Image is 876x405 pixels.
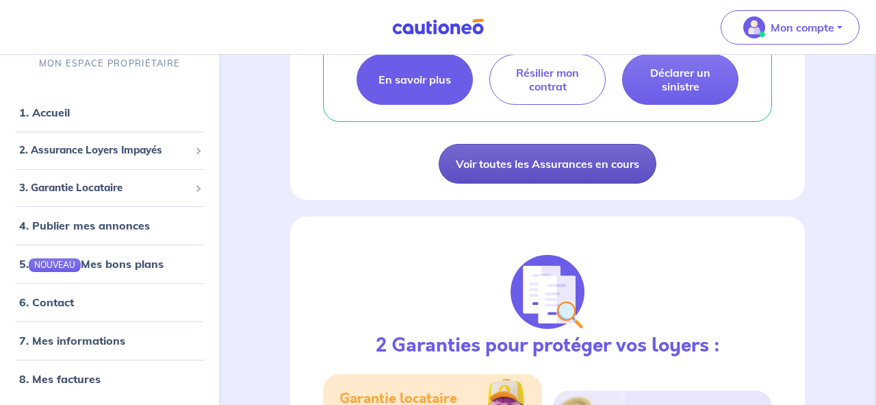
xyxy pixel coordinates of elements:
[5,327,214,354] div: 7. Mes informations
[5,212,214,239] div: 4. Publier mes annonces
[5,289,214,316] div: 6. Contact
[39,57,180,70] p: MON ESPACE PROPRIÉTAIRE
[511,255,584,329] img: justif-loupe
[622,54,738,105] a: Déclarer un sinistre
[19,106,70,119] a: 1. Accueil
[19,372,101,386] a: 8. Mes factures
[771,19,834,36] p: Mon compte
[5,175,214,201] div: 3. Garantie Locataire
[439,144,656,184] a: Voir toutes les Assurances en cours
[506,66,589,93] p: Résilier mon contrat
[378,73,451,86] p: En savoir plus
[19,295,74,309] a: 6. Contact
[357,54,473,105] a: En savoir plus
[19,180,190,196] span: 3. Garantie Locataire
[5,365,214,393] div: 8. Mes factures
[19,219,150,232] a: 4. Publier mes annonces
[5,137,214,164] div: 2. Assurance Loyers Impayés
[5,250,214,278] div: 5.NOUVEAUMes bons plans
[19,143,190,158] span: 2. Assurance Loyers Impayés
[489,54,606,105] a: Résilier mon contrat
[639,66,721,93] p: Déclarer un sinistre
[5,99,214,126] div: 1. Accueil
[19,334,125,347] a: 7. Mes informations
[19,257,164,271] a: 5.NOUVEAUMes bons plans
[387,19,489,36] img: Cautioneo
[376,334,720,358] h3: 2 Garanties pour protéger vos loyers :
[743,16,765,38] img: illu_account_valid_menu.svg
[721,10,860,45] button: illu_account_valid_menu.svgMon compte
